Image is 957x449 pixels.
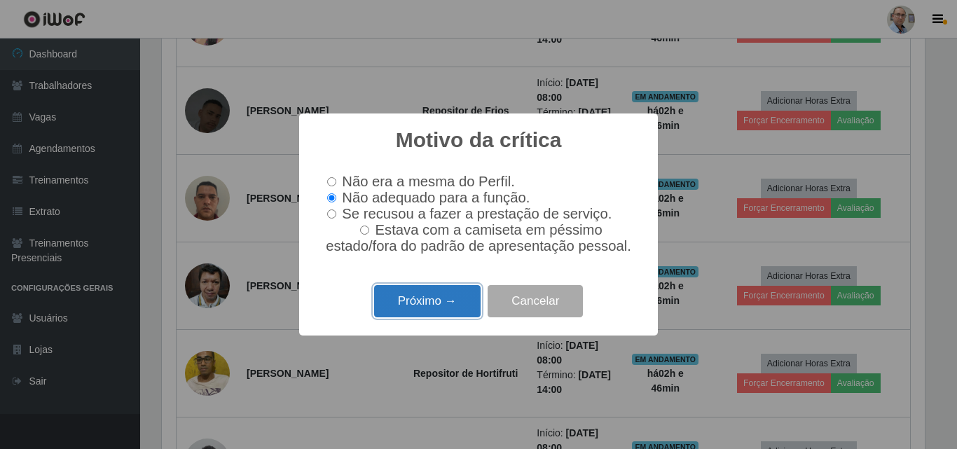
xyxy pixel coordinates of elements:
[360,226,369,235] input: Estava com a camiseta em péssimo estado/fora do padrão de apresentação pessoal.
[342,190,530,205] span: Não adequado para a função.
[327,177,336,186] input: Não era a mesma do Perfil.
[396,127,562,153] h2: Motivo da crítica
[374,285,481,318] button: Próximo →
[488,285,583,318] button: Cancelar
[342,174,514,189] span: Não era a mesma do Perfil.
[326,222,631,254] span: Estava com a camiseta em péssimo estado/fora do padrão de apresentação pessoal.
[327,193,336,202] input: Não adequado para a função.
[342,206,612,221] span: Se recusou a fazer a prestação de serviço.
[327,209,336,219] input: Se recusou a fazer a prestação de serviço.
